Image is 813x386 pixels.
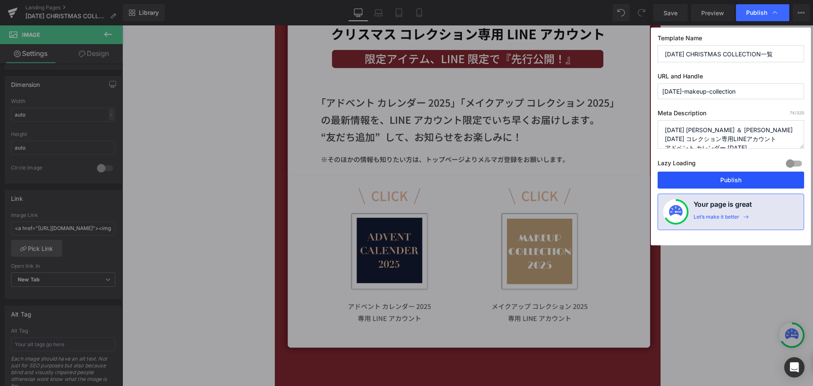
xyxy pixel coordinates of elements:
[790,110,804,115] span: /320
[658,172,804,189] button: Publish
[658,72,804,83] label: URL and Handle
[694,214,739,225] div: Let’s make it better
[784,357,805,378] div: Open Intercom Messenger
[658,158,696,172] label: Lazy Loading
[790,110,795,115] span: 74
[658,109,804,120] label: Meta Description
[658,34,804,45] label: Template Name
[746,9,767,17] span: Publish
[694,199,752,214] h4: Your page is great
[669,205,683,219] img: onboarding-status.svg
[658,120,804,149] textarea: [DATE] [PERSON_NAME] ＆ [PERSON_NAME][DATE] コレクション専用LINEアカウント アドベント カレンダー [DATE] メイクアップ コレクション [DATE]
